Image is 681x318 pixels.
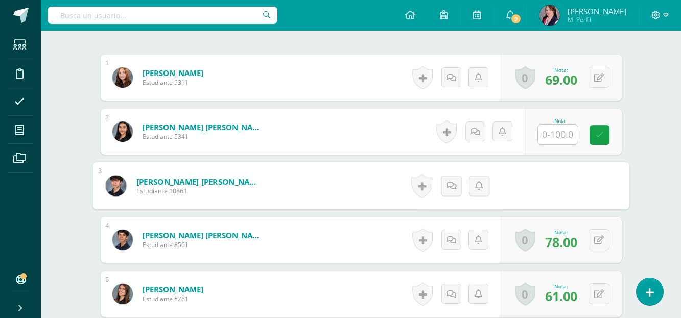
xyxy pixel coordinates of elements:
span: Estudiante 5261 [143,295,203,303]
img: 8a7cecbaf1978bc7559a5579b506db84.png [105,175,126,196]
div: Nota [537,118,582,124]
a: [PERSON_NAME] [143,68,203,78]
a: 0 [515,66,535,89]
span: 61.00 [545,287,577,305]
a: [PERSON_NAME] [PERSON_NAME] [143,230,265,240]
span: Estudiante 8561 [143,240,265,249]
a: [PERSON_NAME] [143,284,203,295]
span: [PERSON_NAME] [568,6,626,16]
a: [PERSON_NAME] [PERSON_NAME] [136,176,262,187]
div: Nota: [545,283,577,290]
input: Busca un usuario... [48,7,277,24]
span: Estudiante 10861 [136,187,262,196]
img: 8076847d7be3b78ab9ca6690a4120551.png [112,230,133,250]
span: 69.00 [545,71,577,88]
span: Mi Perfil [568,15,626,24]
div: Nota: [545,229,577,236]
img: 82e80d006352b3dd3bf99183349dab3b.png [112,67,133,88]
img: 256fac8282a297643e415d3697adb7c8.png [539,5,560,26]
a: 0 [515,282,535,306]
span: 78.00 [545,233,577,251]
span: Estudiante 5311 [143,78,203,87]
a: [PERSON_NAME] [PERSON_NAME] [143,122,265,132]
div: Nota: [545,66,577,74]
input: 0-100.0 [538,125,578,144]
span: 9 [510,13,522,25]
span: Estudiante 5341 [143,132,265,141]
img: 87c15567538cccde765da5176634a027.png [112,284,133,304]
img: 1afe24458646a2b429fedad0525c43a6.png [112,121,133,142]
a: 0 [515,228,535,252]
